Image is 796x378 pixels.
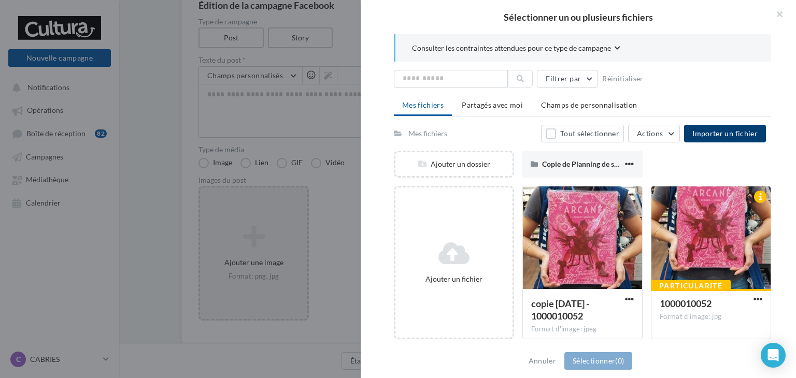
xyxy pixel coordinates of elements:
[377,12,779,22] h2: Sélectionner un ou plusieurs fichiers
[628,125,680,142] button: Actions
[660,298,712,309] span: 1000010052
[692,129,758,138] span: Importer un fichier
[531,298,589,322] span: copie 09-10-2025 - 1000010052
[542,159,645,168] span: Copie de Planning de septembre
[541,100,637,109] span: Champs de personnalisation
[531,325,634,334] div: Format d'image: jpeg
[412,42,620,55] button: Consulter les contraintes attendues pour ce type de campagne
[400,274,508,284] div: Ajouter un fichier
[412,43,611,53] span: Consulter les contraintes attendues pour ce type de campagne
[537,70,598,88] button: Filtrer par
[402,100,444,109] span: Mes fichiers
[564,352,632,370] button: Sélectionner(0)
[637,129,663,138] span: Actions
[524,355,560,367] button: Annuler
[660,312,762,322] div: Format d'image: jpg
[761,343,786,368] div: Open Intercom Messenger
[615,356,624,365] span: (0)
[684,125,766,142] button: Importer un fichier
[408,128,447,139] div: Mes fichiers
[651,280,731,292] div: Particularité
[598,72,648,85] button: Réinitialiser
[462,100,523,109] span: Partagés avec moi
[395,159,513,169] div: Ajouter un dossier
[541,125,624,142] button: Tout sélectionner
